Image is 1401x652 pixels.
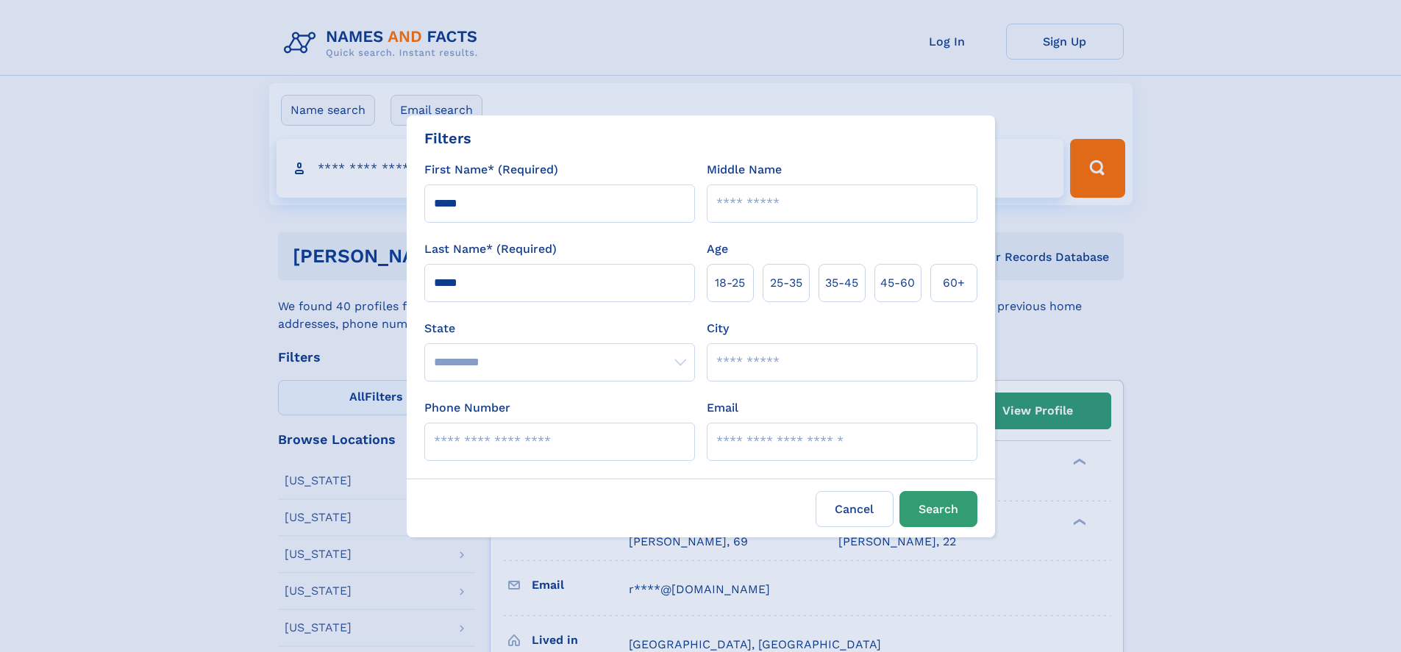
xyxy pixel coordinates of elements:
[707,240,728,258] label: Age
[707,399,738,417] label: Email
[707,320,729,337] label: City
[424,320,695,337] label: State
[424,161,558,179] label: First Name* (Required)
[770,274,802,292] span: 25‑35
[880,274,915,292] span: 45‑60
[816,491,894,527] label: Cancel
[715,274,745,292] span: 18‑25
[424,127,471,149] div: Filters
[899,491,977,527] button: Search
[707,161,782,179] label: Middle Name
[825,274,858,292] span: 35‑45
[943,274,965,292] span: 60+
[424,399,510,417] label: Phone Number
[424,240,557,258] label: Last Name* (Required)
